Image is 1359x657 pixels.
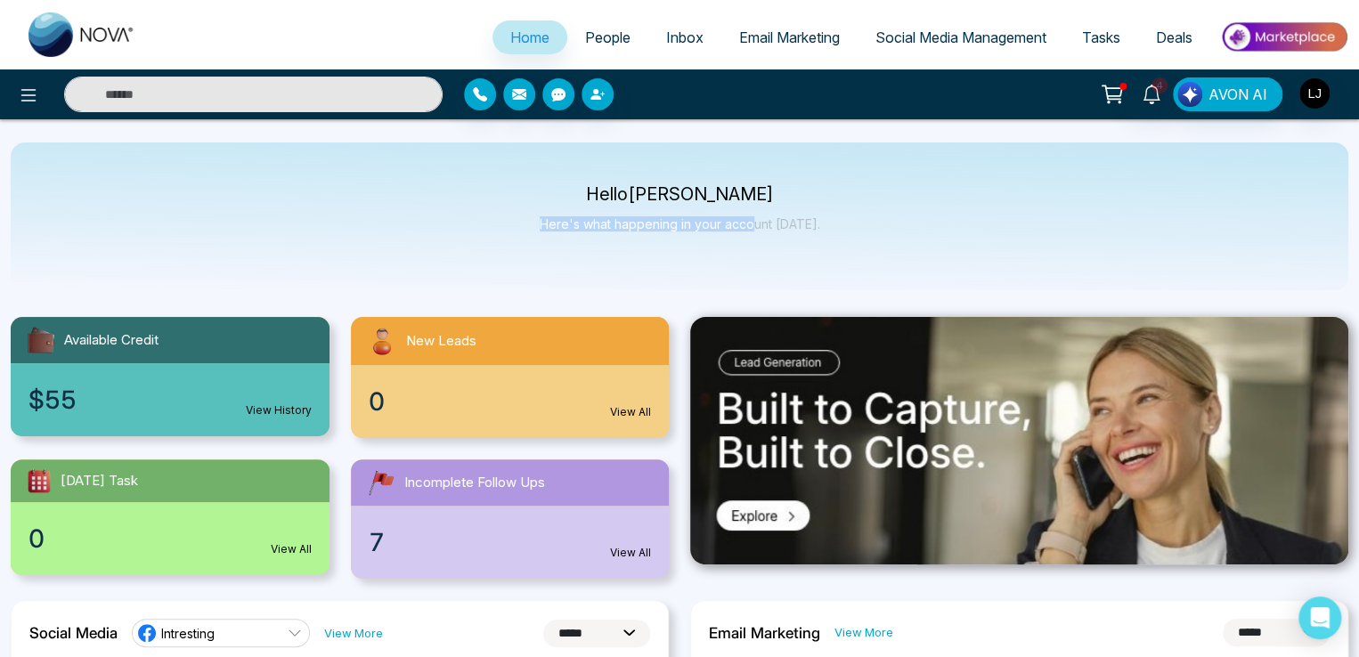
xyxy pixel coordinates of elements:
[1064,20,1138,54] a: Tasks
[721,20,858,54] a: Email Marketing
[510,28,549,46] span: Home
[369,383,385,420] span: 0
[1082,28,1120,46] span: Tasks
[340,317,680,438] a: New Leads0View All
[365,466,397,499] img: followUps.svg
[28,12,135,57] img: Nova CRM Logo
[1219,17,1348,57] img: Market-place.gif
[64,330,159,351] span: Available Credit
[610,404,651,420] a: View All
[540,187,820,202] p: Hello [PERSON_NAME]
[567,20,648,54] a: People
[858,20,1064,54] a: Social Media Management
[29,624,118,642] h2: Social Media
[875,28,1046,46] span: Social Media Management
[540,216,820,231] p: Here's what happening in your account [DATE].
[404,473,545,493] span: Incomplete Follow Ups
[739,28,840,46] span: Email Marketing
[25,466,53,495] img: todayTask.svg
[61,471,138,491] span: [DATE] Task
[1138,20,1210,54] a: Deals
[666,28,704,46] span: Inbox
[340,459,680,579] a: Incomplete Follow Ups7View All
[1156,28,1192,46] span: Deals
[1208,84,1267,105] span: AVON AI
[28,381,77,418] span: $55
[1173,77,1282,111] button: AVON AI
[690,317,1348,564] img: .
[492,20,567,54] a: Home
[161,625,215,642] span: Intresting
[246,402,312,418] a: View History
[406,331,476,352] span: New Leads
[1299,78,1330,109] img: User Avatar
[585,28,631,46] span: People
[1298,596,1341,639] div: Open Intercom Messenger
[648,20,721,54] a: Inbox
[1151,77,1168,93] span: 4
[365,324,399,358] img: newLeads.svg
[324,625,383,642] a: View More
[1177,82,1202,107] img: Lead Flow
[271,541,312,557] a: View All
[834,624,893,641] a: View More
[28,520,45,557] span: 0
[1130,77,1173,109] a: 4
[709,624,820,642] h2: Email Marketing
[369,523,385,561] span: 7
[25,324,57,356] img: availableCredit.svg
[610,545,651,561] a: View All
